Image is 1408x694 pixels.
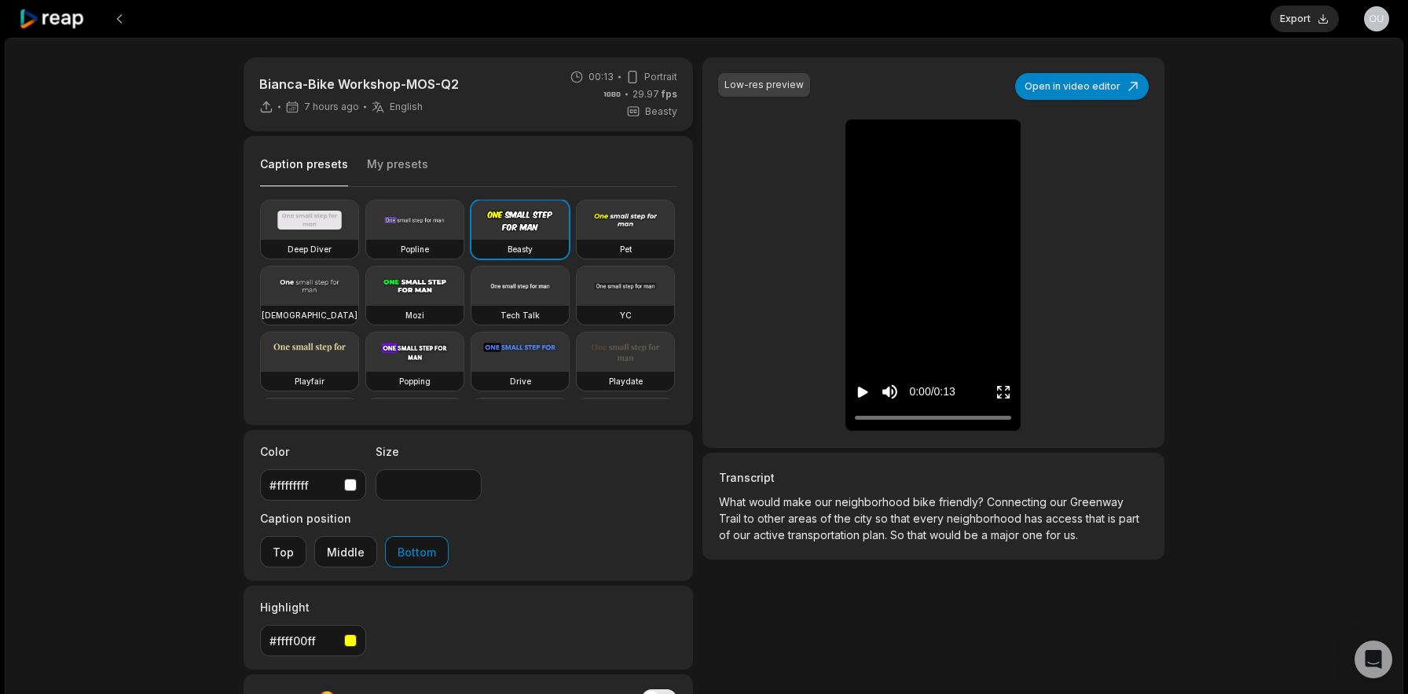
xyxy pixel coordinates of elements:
span: that [907,528,929,542]
span: one [1022,528,1046,542]
h3: Popping [399,375,431,387]
div: #ffffffff [269,477,338,494]
span: major [991,528,1022,542]
h3: Deep Diver [288,243,332,255]
h3: Beasty [508,243,533,255]
h3: YC [620,309,632,321]
h3: Playfair [295,375,324,387]
span: so [875,512,891,525]
span: access [1046,512,1086,525]
button: Bottom [385,536,449,567]
button: Top [260,536,306,567]
span: fps [662,88,677,100]
span: friendly? [939,495,987,509]
button: Caption presets [260,156,348,187]
label: Highlight [260,599,366,615]
span: bike [913,495,939,509]
span: transportation [788,528,863,542]
label: Size [376,443,482,460]
span: us. [1064,528,1078,542]
span: plan. [863,528,890,542]
span: What [719,495,749,509]
span: the [834,512,854,525]
h3: Mozi [405,309,424,321]
span: Beasty [645,105,677,119]
span: that [1086,512,1108,525]
h3: Pet [620,243,632,255]
div: #ffff00ff [269,633,338,649]
button: Enter Fullscreen [995,377,1011,406]
span: So [890,528,907,542]
span: every [913,512,947,525]
span: to [744,512,757,525]
span: would [929,528,964,542]
span: areas [788,512,820,525]
span: 00:13 [588,70,614,84]
span: our [1050,495,1070,509]
button: #ffffffff [260,469,366,501]
h3: Popline [401,243,429,255]
span: make [783,495,815,509]
span: of [820,512,834,525]
span: has [1025,512,1046,525]
span: other [757,512,788,525]
span: 7 hours ago [304,101,359,113]
span: English [390,101,423,113]
span: Connecting [987,495,1050,509]
h3: Drive [510,375,531,387]
span: would [749,495,783,509]
span: neighborhood [835,495,913,509]
button: My presets [367,156,428,186]
label: Color [260,443,366,460]
span: Greenway [1070,495,1124,509]
button: Middle [314,536,377,567]
span: active [753,528,788,542]
span: our [733,528,753,542]
span: a [981,528,991,542]
span: that [891,512,913,525]
button: Play video [855,377,871,406]
span: 29.97 [632,87,677,101]
h3: Tech Talk [500,309,540,321]
h3: Playdate [609,375,643,387]
label: Caption position [260,510,449,527]
span: is [1108,512,1119,525]
span: city [854,512,875,525]
span: Trail [719,512,744,525]
button: Open in video editor [1015,73,1149,100]
span: Portrait [644,70,677,84]
button: #ffff00ff [260,625,366,656]
span: of [719,528,733,542]
div: 0:00 / 0:13 [909,384,955,400]
span: neighborhood [947,512,1025,525]
span: for [1046,528,1064,542]
span: our [815,495,835,509]
button: Export [1270,6,1339,32]
h3: Transcript [719,469,1148,486]
span: part [1119,512,1139,525]
h3: [DEMOGRAPHIC_DATA] [262,309,357,321]
button: Mute sound [880,382,900,402]
p: Bianca-Bike Workshop-MOS-Q2 [259,75,459,94]
div: Low-res preview [724,78,804,92]
span: be [964,528,981,542]
div: Open Intercom Messenger [1355,641,1392,678]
